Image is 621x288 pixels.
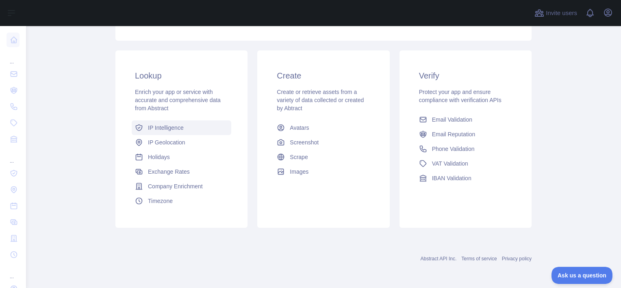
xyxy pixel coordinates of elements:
a: VAT Validation [416,156,515,171]
a: Exchange Rates [132,164,231,179]
a: Abstract API Inc. [421,256,457,262]
span: Avatars [290,124,309,132]
span: IP Intelligence [148,124,184,132]
span: Timezone [148,197,173,205]
span: Holidays [148,153,170,161]
span: Screenshot [290,138,319,146]
a: Company Enrichment [132,179,231,194]
a: Terms of service [461,256,497,262]
div: ... [7,49,20,65]
a: IP Intelligence [132,120,231,135]
a: Scrape [274,150,373,164]
span: Exchange Rates [148,168,190,176]
a: IBAN Validation [416,171,515,185]
span: Enrich your app or service with accurate and comprehensive data from Abstract [135,89,221,111]
a: Avatars [274,120,373,135]
div: ... [7,264,20,280]
a: Email Reputation [416,127,515,142]
div: ... [7,148,20,164]
span: Images [290,168,308,176]
a: Phone Validation [416,142,515,156]
h3: Verify [419,70,512,81]
span: Email Validation [432,116,472,124]
span: Phone Validation [432,145,475,153]
h3: Lookup [135,70,228,81]
span: IBAN Validation [432,174,471,182]
a: Holidays [132,150,231,164]
button: Invite users [533,7,579,20]
span: Protect your app and ensure compliance with verification APIs [419,89,502,103]
span: Company Enrichment [148,182,203,190]
a: Timezone [132,194,231,208]
span: Scrape [290,153,308,161]
a: Email Validation [416,112,515,127]
h3: Create [277,70,370,81]
span: IP Geolocation [148,138,185,146]
iframe: Toggle Customer Support [552,267,613,284]
span: Create or retrieve assets from a variety of data collected or created by Abtract [277,89,364,111]
span: Email Reputation [432,130,476,138]
span: VAT Validation [432,159,468,168]
a: Screenshot [274,135,373,150]
a: Privacy policy [502,256,532,262]
span: Invite users [546,9,577,18]
a: IP Geolocation [132,135,231,150]
a: Images [274,164,373,179]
